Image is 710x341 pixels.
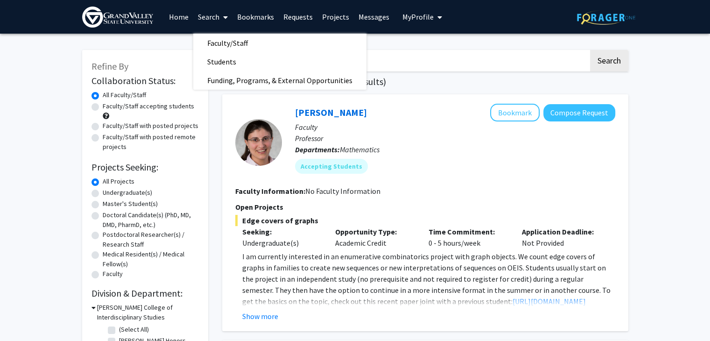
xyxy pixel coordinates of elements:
span: My Profile [402,12,434,21]
p: Faculty [295,121,615,133]
a: Search [193,0,232,33]
p: Open Projects [235,201,615,213]
mat-chip: Accepting Students [295,159,368,174]
div: Undergraduate(s) [242,237,322,249]
div: Not Provided [515,226,608,249]
p: I am currently interested in an enumerative combinatorics project with graph objects. We count ed... [242,251,615,307]
p: Opportunity Type: [335,226,415,237]
img: Grand Valley State University Logo [82,7,153,28]
label: Faculty/Staff with posted projects [103,121,198,131]
p: Professor [295,133,615,144]
a: Students [193,55,366,69]
a: Projects [317,0,354,33]
h2: Division & Department: [91,288,199,299]
label: All Projects [103,177,134,186]
a: Bookmarks [232,0,279,33]
p: Application Deadline: [522,226,601,237]
b: Departments: [295,145,340,154]
button: Add Feryal Alayont to Bookmarks [490,104,540,121]
h2: Collaboration Status: [91,75,199,86]
label: Postdoctoral Researcher(s) / Research Staff [103,230,199,249]
span: Mathematics [340,145,380,154]
label: Doctoral Candidate(s) (PhD, MD, DMD, PharmD, etc.) [103,210,199,230]
label: (Select All) [119,325,149,334]
img: ForagerOne Logo [577,10,635,25]
a: [URL][DOMAIN_NAME] [513,297,586,306]
button: Search [590,50,628,71]
p: Time Commitment: [429,226,508,237]
a: Requests [279,0,317,33]
h2: Projects Seeking: [91,162,199,173]
span: No Faculty Information [305,186,380,196]
input: Search Keywords [222,50,589,71]
a: Home [164,0,193,33]
a: Funding, Programs, & External Opportunities [193,73,366,87]
label: Medical Resident(s) / Medical Fellow(s) [103,249,199,269]
div: Academic Credit [328,226,422,249]
label: Faculty/Staff accepting students [103,101,194,111]
p: Seeking: [242,226,322,237]
label: Faculty [103,269,123,279]
span: Refine By [91,60,128,72]
span: Students [193,52,250,71]
iframe: Chat [7,299,40,334]
label: Faculty/Staff with posted remote projects [103,132,199,152]
a: Messages [354,0,394,33]
span: Faculty/Staff [193,34,262,52]
a: [PERSON_NAME] [295,107,367,118]
span: Edge covers of graphs [235,215,615,226]
button: Compose Request to Feryal Alayont [543,104,615,121]
button: Show more [242,311,278,322]
div: 0 - 5 hours/week [422,226,515,249]
h1: Page of ( total faculty/staff results) [222,76,628,87]
span: Funding, Programs, & External Opportunities [193,71,366,90]
label: Undergraduate(s) [103,188,152,198]
h3: [PERSON_NAME] College of Interdisciplinary Studies [97,303,199,322]
b: Faculty Information: [235,186,305,196]
label: All Faculty/Staff [103,90,146,100]
label: Master's Student(s) [103,199,158,209]
a: Faculty/Staff [193,36,366,50]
